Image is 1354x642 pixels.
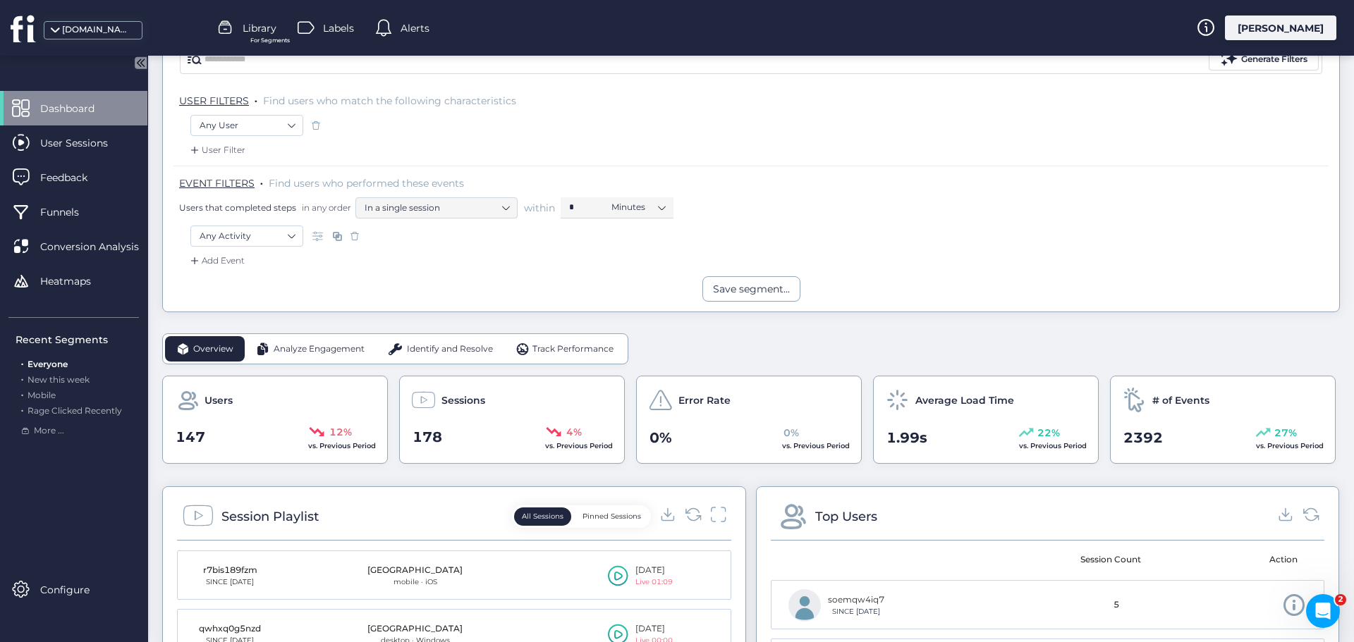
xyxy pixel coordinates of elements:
span: Funnels [40,204,100,220]
div: [PERSON_NAME] [1225,16,1336,40]
span: within [524,201,555,215]
span: 2 [1335,594,1346,605]
div: Recent Segments [16,332,139,347]
span: Library [243,20,276,36]
div: Live 01:09 [635,576,673,588]
span: Feedback [40,170,109,185]
span: 1.99s [886,427,927,449]
span: Heatmaps [40,273,112,289]
span: 12% [329,424,352,440]
span: . [260,174,263,188]
div: Session Playlist [221,507,319,526]
span: User Sessions [40,135,129,151]
span: Users [205,393,233,408]
span: Everyone [28,359,68,369]
span: 2392 [1123,427,1163,449]
div: r7bis189fzm [195,564,265,577]
span: Configure [40,582,111,598]
div: User Filter [188,143,245,157]
span: Alerts [401,20,429,36]
span: . [21,371,23,385]
span: 0% [783,425,799,440]
nz-select-item: Any User [200,115,294,136]
span: Users that completed steps [179,202,296,214]
div: [DATE] [635,564,673,577]
span: Rage Clicked Recently [28,405,122,416]
span: . [21,402,23,416]
div: Save segment... [713,281,790,297]
span: USER FILTERS [179,94,249,107]
span: Identify and Resolve [407,342,493,356]
div: SINCE [DATE] [828,606,884,617]
div: [DATE] [635,622,673,636]
span: 5 [1114,598,1119,612]
div: mobile · iOS [367,576,463,588]
span: Conversion Analysis [40,239,160,254]
div: [DOMAIN_NAME] [62,23,133,37]
span: Average Load Time [915,393,1014,408]
span: . [21,387,23,400]
span: vs. Previous Period [545,441,613,450]
span: 0% [649,427,672,449]
span: Track Performance [532,342,614,356]
div: [GEOGRAPHIC_DATA] [367,622,463,636]
span: vs. Previous Period [1256,441,1324,450]
span: Find users who performed these events [269,177,464,190]
span: EVENT FILTERS [179,177,255,190]
span: . [255,92,257,106]
span: 4% [566,424,582,440]
span: More ... [34,424,64,438]
span: For Segments [250,36,290,45]
span: 27% [1274,425,1297,440]
button: Pinned Sessions [575,507,649,526]
span: vs. Previous Period [308,441,376,450]
span: vs. Previous Period [1019,441,1087,450]
span: Analyze Engagement [274,342,365,356]
span: Dashboard [40,101,116,116]
span: New this week [28,374,90,385]
div: SINCE [DATE] [195,576,265,588]
div: [GEOGRAPHIC_DATA] [367,564,463,577]
span: Find users who match the following characteristics [263,94,516,107]
span: in any order [299,202,351,214]
span: Mobile [28,390,56,400]
span: # of Events [1152,393,1209,408]
mat-header-cell: Action [1178,541,1315,580]
span: Labels [323,20,354,36]
span: 22% [1037,425,1060,440]
div: Top Users [815,507,877,526]
div: Add Event [188,254,245,268]
span: Error Rate [678,393,731,408]
mat-header-cell: Session Count [1042,541,1178,580]
span: Sessions [441,393,485,408]
nz-select-item: Minutes [611,197,665,218]
button: Generate Filters [1209,49,1319,70]
div: qwhxq0g5nzd [195,622,265,636]
span: 178 [413,426,442,448]
span: vs. Previous Period [782,441,850,450]
nz-select-item: Any Activity [200,226,294,247]
span: Overview [193,342,233,356]
button: All Sessions [514,507,571,526]
div: soemqw4iq7 [828,593,884,607]
iframe: Intercom live chat [1306,594,1340,628]
span: 147 [176,426,205,448]
span: . [21,356,23,369]
div: Generate Filters [1241,53,1307,66]
nz-select-item: In a single session [365,197,508,218]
